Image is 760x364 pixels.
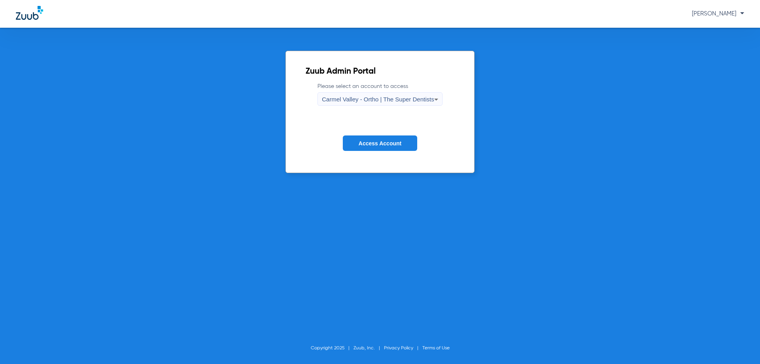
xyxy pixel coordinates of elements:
[359,140,401,147] span: Access Account
[311,344,353,352] li: Copyright 2025
[322,96,434,103] span: Carmel Valley - Ortho | The Super Dentists
[343,135,417,151] button: Access Account
[353,344,384,352] li: Zuub, Inc.
[317,82,442,106] label: Please select an account to access
[692,11,744,17] span: [PERSON_NAME]
[16,6,43,20] img: Zuub Logo
[384,346,413,351] a: Privacy Policy
[422,346,450,351] a: Terms of Use
[306,68,454,76] h2: Zuub Admin Portal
